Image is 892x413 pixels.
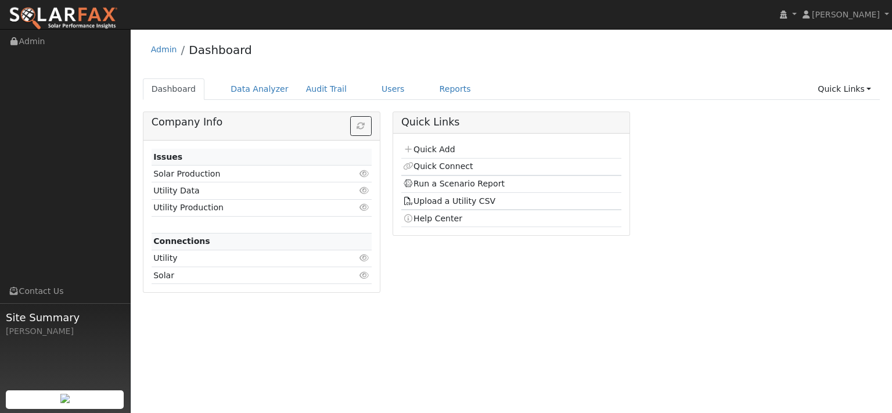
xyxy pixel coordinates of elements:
[9,6,118,31] img: SolarFax
[152,166,336,182] td: Solar Production
[143,78,205,100] a: Dashboard
[403,214,462,223] a: Help Center
[431,78,480,100] a: Reports
[152,199,336,216] td: Utility Production
[153,236,210,246] strong: Connections
[403,145,455,154] a: Quick Add
[403,161,473,171] a: Quick Connect
[812,10,880,19] span: [PERSON_NAME]
[152,250,336,267] td: Utility
[403,196,495,206] a: Upload a Utility CSV
[151,45,177,54] a: Admin
[6,325,124,337] div: [PERSON_NAME]
[403,179,505,188] a: Run a Scenario Report
[359,186,370,195] i: Click to view
[153,152,182,161] strong: Issues
[297,78,355,100] a: Audit Trail
[359,254,370,262] i: Click to view
[152,182,336,199] td: Utility Data
[359,271,370,279] i: Click to view
[152,116,372,128] h5: Company Info
[60,394,70,403] img: retrieve
[152,267,336,284] td: Solar
[359,203,370,211] i: Click to view
[401,116,621,128] h5: Quick Links
[809,78,880,100] a: Quick Links
[359,170,370,178] i: Click to view
[189,43,252,57] a: Dashboard
[6,310,124,325] span: Site Summary
[373,78,413,100] a: Users
[222,78,297,100] a: Data Analyzer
